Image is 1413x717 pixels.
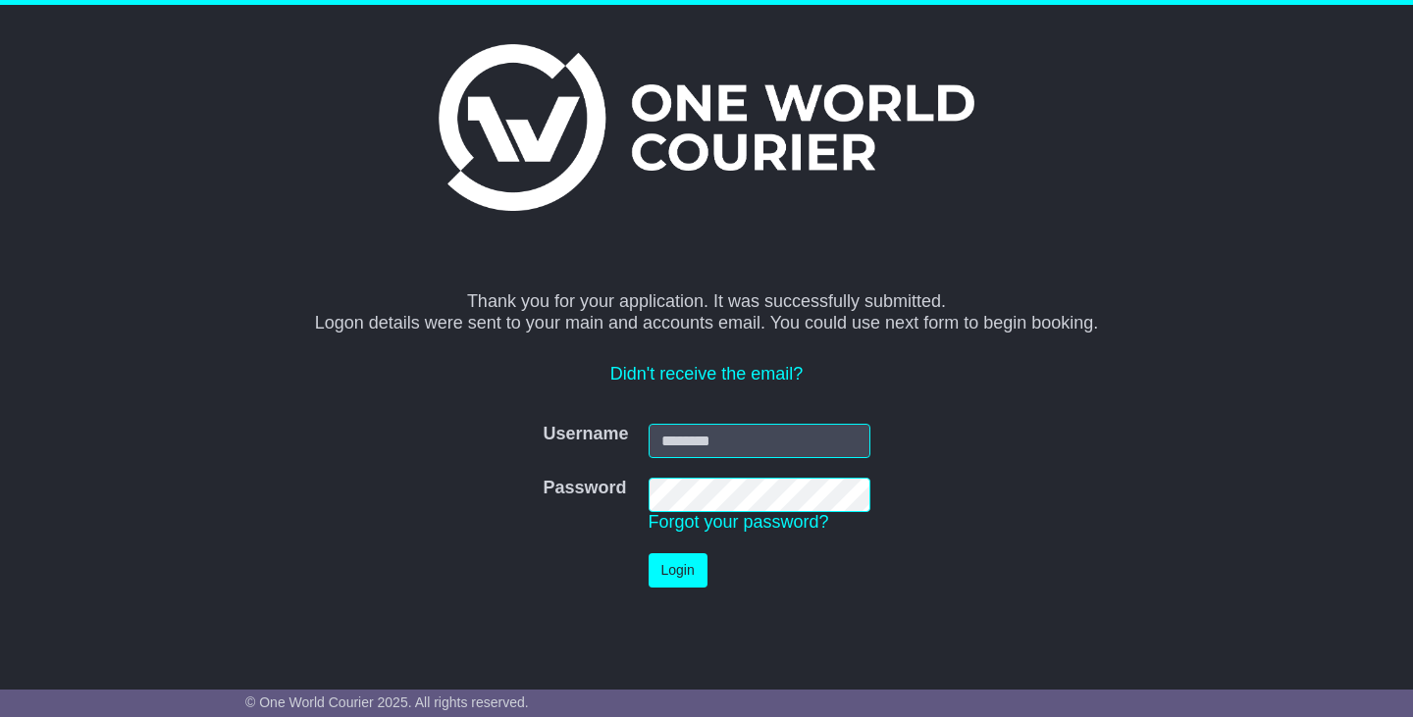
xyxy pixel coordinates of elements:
[649,553,707,588] button: Login
[439,44,974,211] img: One World
[649,512,829,532] a: Forgot your password?
[543,424,628,445] label: Username
[315,291,1099,333] span: Thank you for your application. It was successfully submitted. Logon details were sent to your ma...
[610,364,804,384] a: Didn't receive the email?
[245,694,529,710] span: © One World Courier 2025. All rights reserved.
[543,478,626,499] label: Password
